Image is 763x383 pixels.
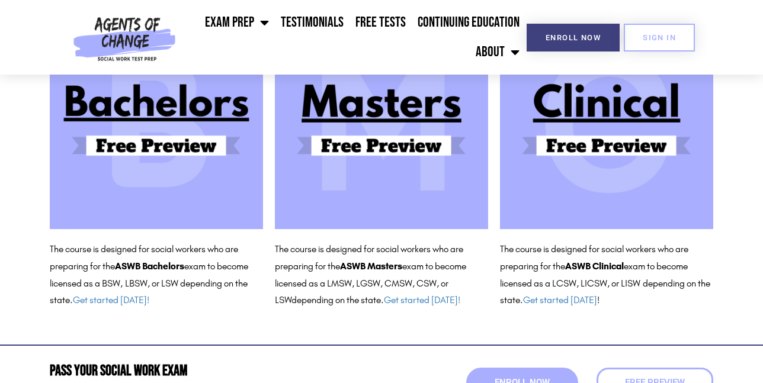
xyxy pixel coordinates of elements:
a: Testimonials [275,8,350,37]
b: ASWB Masters [340,260,402,272]
span: depending on the state. [291,294,460,305]
a: Enroll Now [527,24,620,52]
span: SIGN IN [643,34,676,41]
b: ASWB Clinical [565,260,624,272]
a: Free Tests [350,8,412,37]
a: Get started [DATE]! [384,294,460,305]
p: The course is designed for social workers who are preparing for the exam to become licensed as a ... [500,241,713,309]
a: SIGN IN [624,24,695,52]
a: Get started [DATE] [523,294,597,305]
span: Enroll Now [546,34,601,41]
a: About [470,37,525,67]
a: Exam Prep [199,8,275,37]
span: . ! [520,294,599,305]
p: The course is designed for social workers who are preparing for the exam to become licensed as a ... [275,241,488,309]
a: Get started [DATE]! [73,294,149,305]
a: Continuing Education [412,8,525,37]
p: The course is designed for social workers who are preparing for the exam to become licensed as a ... [50,241,263,309]
h2: Pass Your Social Work Exam [50,363,376,378]
b: ASWB Bachelors [115,260,184,272]
nav: Menu [181,8,525,67]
